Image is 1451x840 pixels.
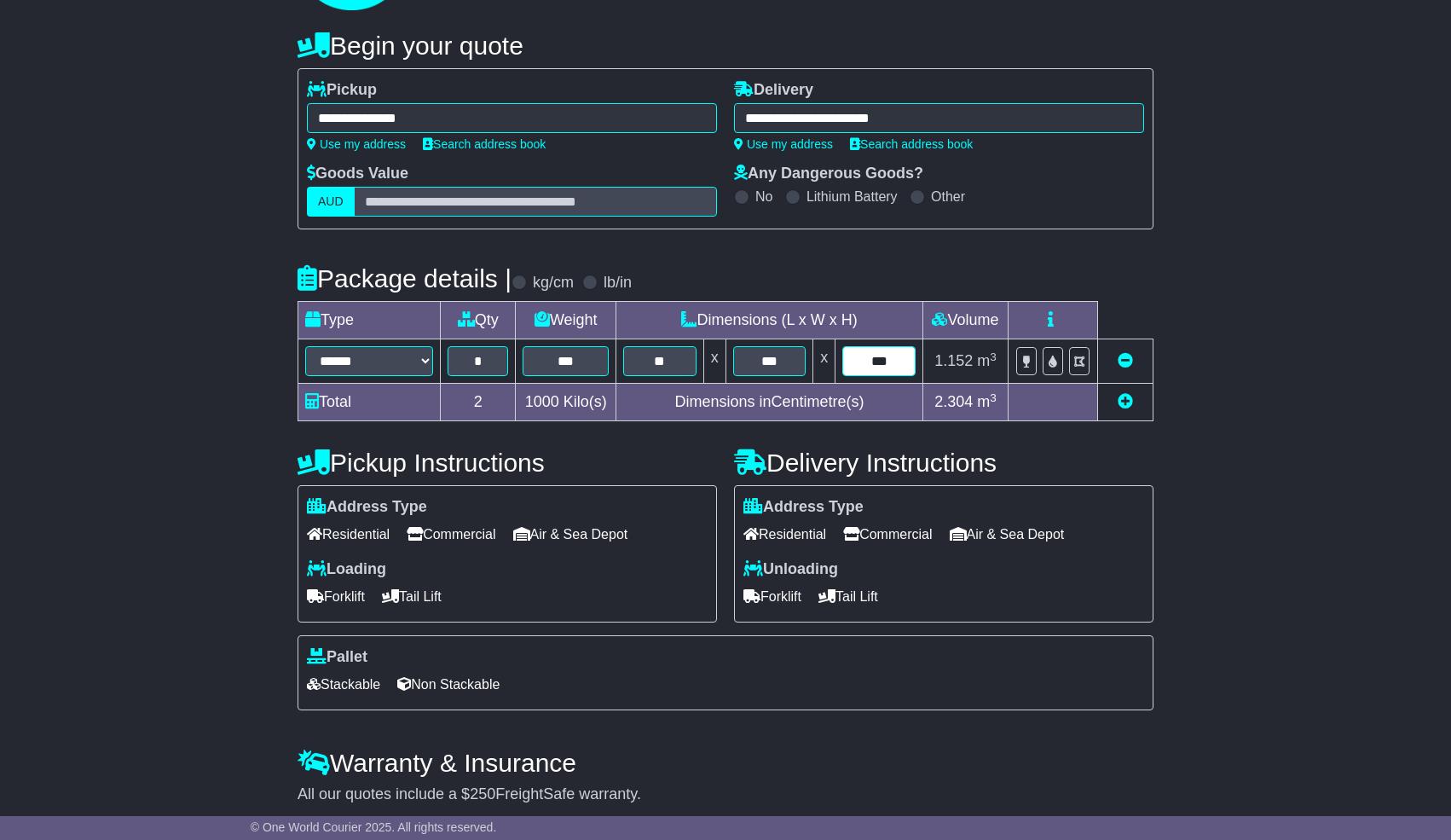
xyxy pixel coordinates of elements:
label: Any Dangerous Goods? [734,165,923,183]
label: Lithium Battery [806,188,898,205]
span: m [977,393,997,410]
span: Residential [743,521,826,547]
a: Search address book [850,137,973,151]
label: Address Type [307,498,427,517]
span: Forklift [743,583,801,610]
td: Kilo(s) [516,384,616,421]
a: Search address book [423,137,546,151]
h4: Pickup Instructions [298,449,717,477]
label: Pickup [307,81,377,100]
label: Goods Value [307,165,408,183]
label: lb/in [604,274,632,293]
td: Volume [922,302,1008,339]
label: Delivery [734,81,813,100]
td: Weight [516,302,616,339]
h4: Warranty & Insurance [298,749,1153,777]
span: 1000 [525,393,559,410]
sup: 3 [990,350,997,363]
h4: Begin your quote [298,32,1153,60]
h4: Delivery Instructions [734,449,1153,477]
span: Air & Sea Depot [513,521,628,547]
label: kg/cm [533,274,574,293]
span: m [977,352,997,369]
h4: Package details | [298,264,512,293]
div: All our quotes include a $ FreightSafe warranty. [298,785,1153,804]
span: Commercial [843,521,932,547]
td: 2 [441,384,516,421]
td: Total [298,384,441,421]
a: Use my address [734,137,833,151]
span: Stackable [307,671,380,698]
label: Loading [307,560,386,579]
td: Qty [441,302,516,339]
span: © One World Courier 2025. All rights reserved. [251,820,497,834]
span: Commercial [407,521,495,547]
a: Remove this item [1118,352,1133,369]
label: Unloading [743,560,838,579]
span: 250 [470,785,495,802]
td: Type [298,302,441,339]
a: Use my address [307,137,406,151]
span: 2.304 [934,393,973,410]
sup: 3 [990,391,997,404]
span: Tail Lift [818,583,878,610]
span: Air & Sea Depot [950,521,1065,547]
span: Non Stackable [397,671,500,698]
span: Tail Lift [382,583,442,610]
td: x [813,339,835,384]
label: Address Type [743,498,864,517]
span: Forklift [307,583,365,610]
label: No [755,188,772,205]
label: AUD [307,187,355,217]
span: Residential [307,521,390,547]
td: x [703,339,725,384]
td: Dimensions (L x W x H) [616,302,923,339]
a: Add new item [1118,393,1133,410]
label: Pallet [307,648,367,667]
span: 1.152 [934,352,973,369]
label: Other [931,188,965,205]
td: Dimensions in Centimetre(s) [616,384,923,421]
